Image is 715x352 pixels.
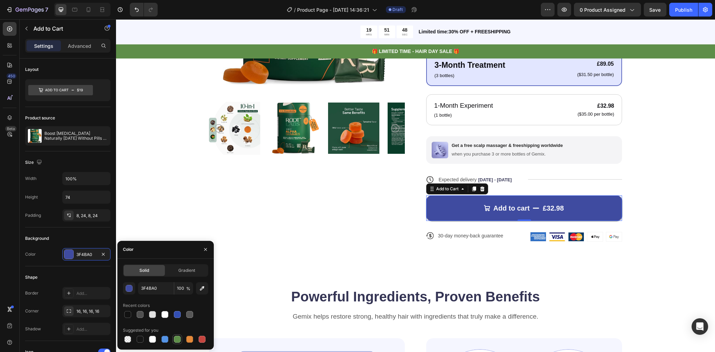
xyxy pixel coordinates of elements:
[461,53,498,58] p: ($31.50 per bottle)
[94,293,505,302] p: Gemix helps restore strong, healthy hair with ingredients that truly make a difference.
[123,302,150,309] div: Recent colors
[25,308,39,314] div: Corner
[471,213,487,222] img: gempages_432750572815254551-1aaba532-a221-4682-955d-9ddfeeef0a57.png
[323,158,361,163] span: Expected delivery
[310,176,506,202] button: Add to cart
[76,213,109,219] div: 8, 24, 8, 24
[7,73,17,79] div: 450
[34,42,53,50] p: Settings
[28,129,42,143] img: product feature img
[490,213,506,222] img: gempages_432750572815254551-50576910-49f7-4ca6-9684-eab855df947e.png
[574,3,641,17] button: 0 product assigned
[45,6,48,14] p: 7
[186,286,190,292] span: %
[25,158,43,167] div: Size
[33,24,92,33] p: Add to Cart
[433,213,449,222] img: gempages_432750572815254551-c4b8628c-4f06-40e9-915f-d730337df1e5.png
[123,246,134,253] div: Color
[461,82,499,92] div: £32.98
[336,124,447,129] p: Get a free scalp massager & freeshipping worldwide
[138,282,174,295] input: Eg: FFFFFF
[25,175,36,182] div: Width
[63,191,110,203] input: Auto
[462,92,498,98] p: ($35.00 per bottle)
[452,213,468,222] img: gempages_432750572815254551-79972f48-667f-42d0-a858-9c748da57068.png
[316,122,332,139] img: gempages_432750572815254551-0d41f634-7d11-4d13-8663-83420929b25e.png
[139,267,149,274] span: Solid
[294,6,296,13] span: /
[5,126,17,131] div: Beta
[650,7,661,13] span: Save
[393,7,403,13] span: Draft
[669,3,698,17] button: Publish
[63,172,110,185] input: Auto
[675,6,692,13] div: Publish
[25,326,41,332] div: Shadow
[318,53,389,60] p: (3 bottles)
[644,3,666,17] button: Save
[76,290,109,297] div: Add...
[275,105,283,113] button: Carousel Next Arrow
[3,3,51,17] button: 7
[580,6,625,13] span: 0 product assigned
[130,3,158,17] div: Undo/Redo
[25,274,38,280] div: Shape
[336,132,447,138] p: when you purchase 3 or more bottles of Gemix.
[426,184,449,194] div: £32.98
[123,327,158,333] div: Suggested for you
[178,267,195,274] span: Gradient
[318,93,377,99] p: (1 bottle)
[461,41,498,49] div: £89.05
[25,235,49,242] div: Background
[93,268,506,287] h2: Powerful Ingredients, Proven Benefits
[68,42,91,50] p: Advanced
[116,19,715,352] iframe: Design area
[25,290,39,296] div: Border
[76,252,96,258] div: 3F4BA0
[44,131,108,141] p: Boost [MEDICAL_DATA] Naturally [DATE] Without Pills Or Side Effects
[377,184,414,193] div: Add to cart
[25,194,38,200] div: Height
[322,213,387,220] p: 30-day money-back guarantee
[25,115,55,121] div: Product source
[25,212,41,218] div: Padding
[318,40,389,52] p: 3-Month Treatment
[318,82,377,92] p: 1-Month Experiment
[362,158,396,163] span: [DATE] - [DATE]
[76,326,109,332] div: Add...
[25,251,36,257] div: Color
[25,66,39,73] div: Layout
[414,213,430,222] img: gempages_432750572815254551-a739e588-df2a-4412-b6b9-9fd0010151fa.png
[76,308,109,314] div: 16, 16, 16, 16
[692,318,708,335] div: Open Intercom Messenger
[319,167,344,173] div: Add to Cart
[297,6,369,13] span: Product Page - [DATE] 14:36:21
